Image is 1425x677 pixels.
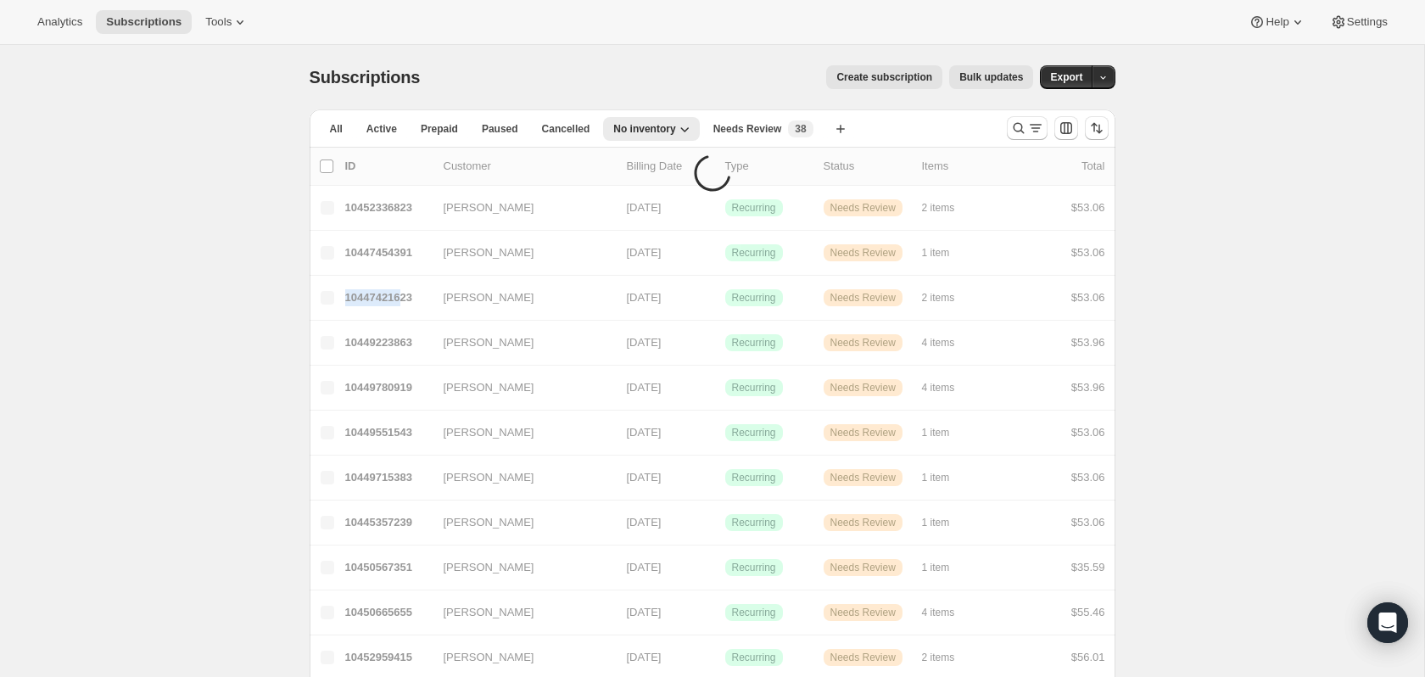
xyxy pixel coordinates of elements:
span: Subscriptions [106,15,182,29]
button: Tools [195,10,259,34]
button: Create subscription [826,65,942,89]
span: Export [1050,70,1082,84]
button: Subscriptions [96,10,192,34]
button: Sort the results [1085,116,1109,140]
span: 38 [795,122,806,136]
button: Create new view [827,117,854,141]
span: Settings [1347,15,1388,29]
button: Analytics [27,10,92,34]
button: Search and filter results [1007,116,1048,140]
span: Active [366,122,397,136]
button: Export [1040,65,1092,89]
span: No inventory [613,122,675,136]
div: Open Intercom Messenger [1367,602,1408,643]
span: Subscriptions [310,68,421,87]
span: Bulk updates [959,70,1023,84]
span: Analytics [37,15,82,29]
span: Cancelled [542,122,590,136]
button: Bulk updates [949,65,1033,89]
span: Needs Review [713,122,782,136]
span: Prepaid [421,122,458,136]
button: Customize table column order and visibility [1054,116,1078,140]
button: Settings [1320,10,1398,34]
span: Help [1266,15,1288,29]
span: All [330,122,343,136]
button: Help [1238,10,1316,34]
span: Tools [205,15,232,29]
span: Paused [482,122,518,136]
span: Create subscription [836,70,932,84]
